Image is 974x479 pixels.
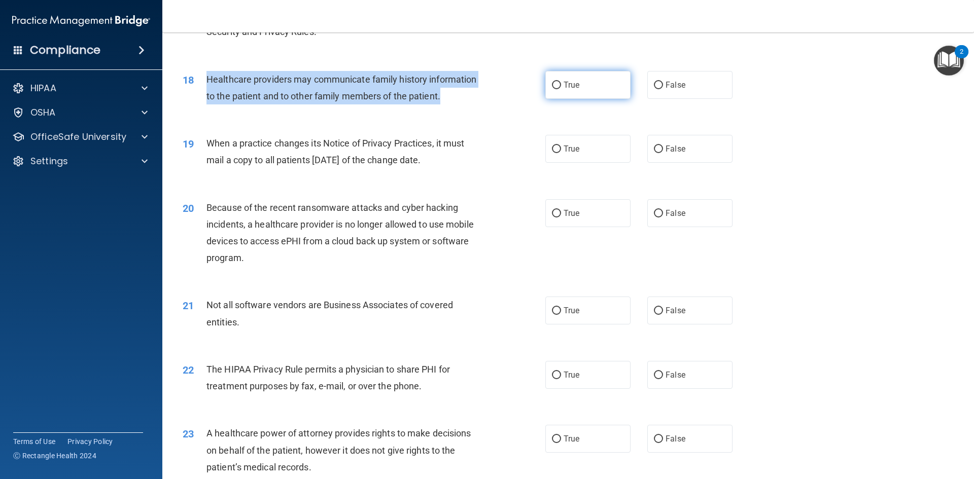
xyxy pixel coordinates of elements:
button: Open Resource Center, 2 new notifications [934,46,964,76]
h4: Compliance [30,43,100,57]
input: False [654,372,663,379]
span: When a practice changes its Notice of Privacy Practices, it must mail a copy to all patients [DAT... [206,138,464,165]
span: True [564,80,579,90]
input: False [654,82,663,89]
span: True [564,144,579,154]
span: 19 [183,138,194,150]
input: True [552,435,561,443]
span: True [564,370,579,380]
input: True [552,82,561,89]
a: HIPAA [12,82,148,94]
input: False [654,435,663,443]
div: 2 [960,52,963,65]
span: False [666,370,685,380]
span: False [666,306,685,315]
span: False [666,144,685,154]
input: True [552,145,561,153]
span: 21 [183,300,194,312]
p: OfficeSafe University [30,131,126,143]
a: Settings [12,155,148,167]
span: 20 [183,202,194,214]
span: True [564,306,579,315]
a: Privacy Policy [67,436,113,447]
span: False [666,208,685,218]
span: 22 [183,364,194,376]
span: True [564,208,579,218]
img: PMB logo [12,11,150,31]
span: Because of the recent ransomware attacks and cyber hacking incidents, a healthcare provider is no... [206,202,474,264]
p: Settings [30,155,68,167]
input: True [552,372,561,379]
span: 18 [183,74,194,86]
p: HIPAA [30,82,56,94]
span: 23 [183,428,194,440]
span: Healthcare providers may communicate family history information to the patient and to other famil... [206,74,476,101]
a: OfficeSafe University [12,131,148,143]
a: OSHA [12,106,148,119]
input: False [654,210,663,217]
span: True [564,434,579,444]
input: False [654,145,663,153]
span: A healthcare power of attorney provides rights to make decisions on behalf of the patient, howeve... [206,428,471,472]
span: Ⓒ Rectangle Health 2024 [13,451,96,461]
span: The HIPAA Privacy Rule permits a physician to share PHI for treatment purposes by fax, e-mail, or... [206,364,450,391]
span: Not all software vendors are Business Associates of covered entities. [206,300,453,327]
a: Terms of Use [13,436,55,447]
span: False [666,80,685,90]
input: True [552,307,561,315]
input: True [552,210,561,217]
input: False [654,307,663,315]
p: OSHA [30,106,56,119]
span: False [666,434,685,444]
